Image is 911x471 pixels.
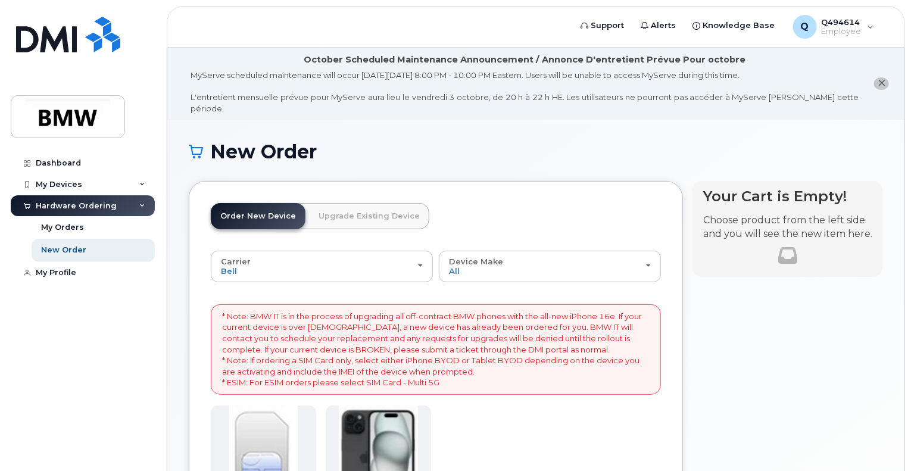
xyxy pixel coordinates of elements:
span: Bell [221,266,237,276]
div: October Scheduled Maintenance Announcement / Annonce D'entretient Prévue Pour octobre [304,54,745,66]
div: MyServe scheduled maintenance will occur [DATE][DATE] 8:00 PM - 10:00 PM Eastern. Users will be u... [191,70,859,114]
p: * Note: BMW IT is in the process of upgrading all off-contract BMW phones with the all-new iPhone... [222,311,650,388]
a: Upgrade Existing Device [309,203,429,229]
button: close notification [874,77,889,90]
p: Choose product from the left side and you will see the new item here. [703,214,872,241]
span: Carrier [221,257,251,266]
span: Device Make [449,257,503,266]
h4: Your Cart is Empty! [703,188,872,204]
button: Carrier Bell [211,251,433,282]
span: All [449,266,460,276]
a: Order New Device [211,203,305,229]
iframe: Messenger Launcher [859,419,902,462]
button: Device Make All [439,251,661,282]
h1: New Order [189,141,883,162]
